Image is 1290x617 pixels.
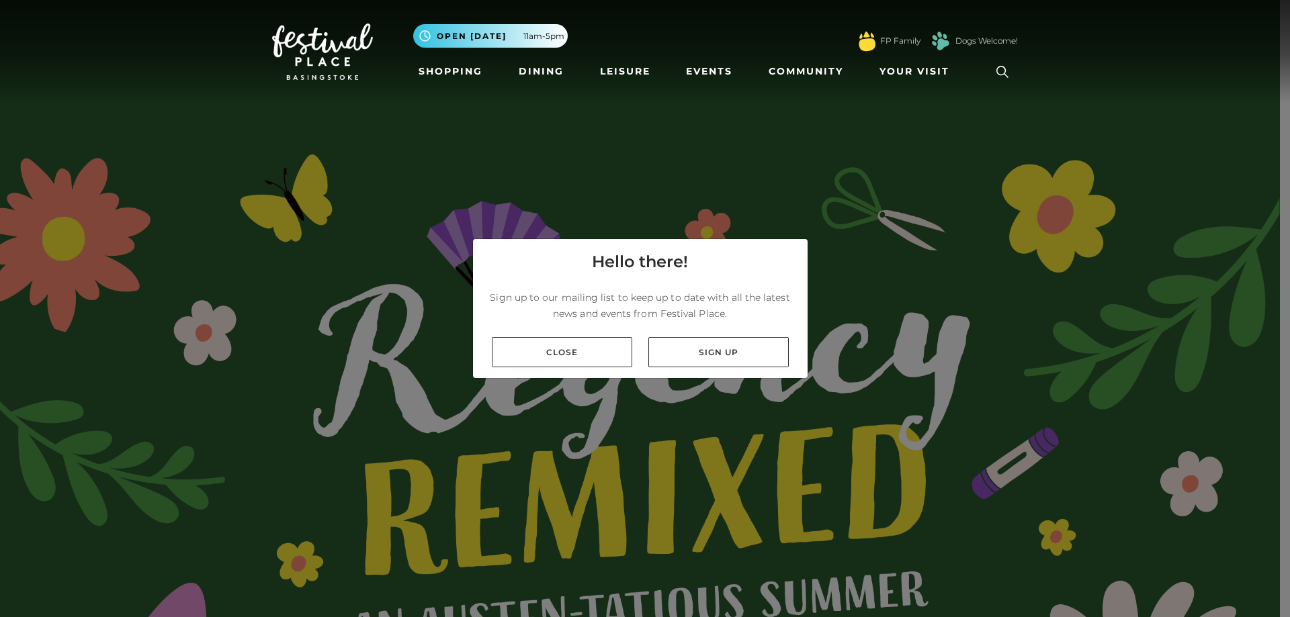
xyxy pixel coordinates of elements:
button: Open [DATE] 11am-5pm [413,24,568,48]
p: Sign up to our mailing list to keep up to date with all the latest news and events from Festival ... [484,289,797,322]
span: Your Visit [879,64,949,79]
a: Community [763,59,849,84]
span: Open [DATE] [437,30,507,42]
a: Your Visit [874,59,961,84]
a: Events [681,59,738,84]
span: 11am-5pm [523,30,564,42]
a: Dogs Welcome! [955,35,1018,47]
a: Shopping [413,59,488,84]
a: FP Family [880,35,920,47]
a: Close [492,337,632,367]
a: Sign up [648,337,789,367]
img: Festival Place Logo [272,23,373,80]
a: Dining [513,59,569,84]
h4: Hello there! [592,250,688,274]
a: Leisure [595,59,656,84]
